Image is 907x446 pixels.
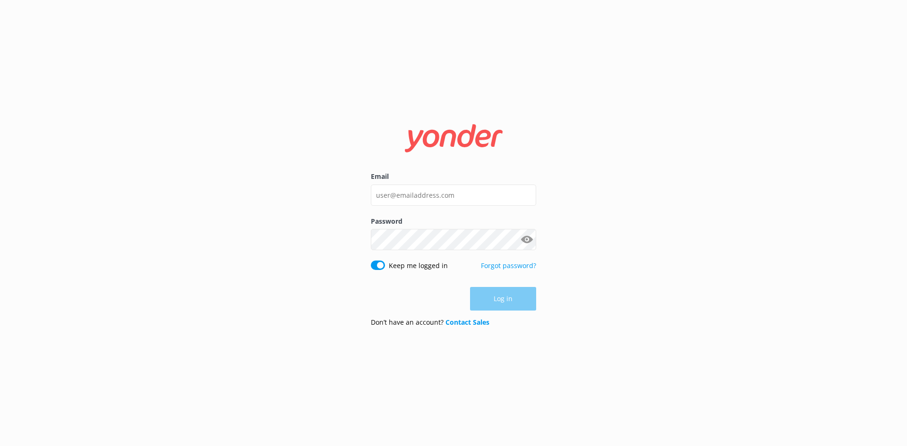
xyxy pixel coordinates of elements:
[371,216,536,227] label: Password
[481,261,536,270] a: Forgot password?
[371,171,536,182] label: Email
[517,230,536,249] button: Show password
[445,318,489,327] a: Contact Sales
[389,261,448,271] label: Keep me logged in
[371,185,536,206] input: user@emailaddress.com
[371,317,489,328] p: Don’t have an account?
